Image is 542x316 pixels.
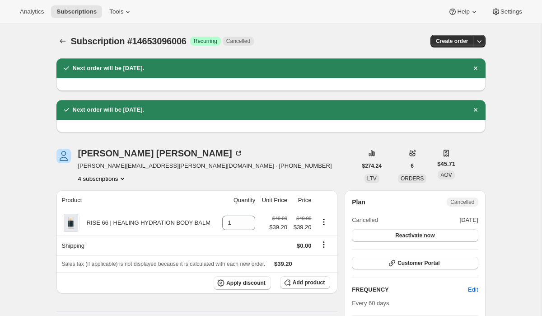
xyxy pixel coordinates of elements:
[14,5,49,18] button: Analytics
[214,276,271,290] button: Apply discount
[269,223,287,232] span: $39.20
[362,162,382,170] span: $274.24
[78,149,243,158] div: [PERSON_NAME] [PERSON_NAME]
[51,5,102,18] button: Subscriptions
[436,38,468,45] span: Create order
[293,279,325,286] span: Add product
[78,174,127,183] button: Product actions
[280,276,330,289] button: Add product
[463,283,483,297] button: Edit
[401,175,424,182] span: ORDERS
[430,35,473,47] button: Create order
[405,160,419,172] button: 6
[469,62,482,75] button: Dismiss notification
[274,260,292,267] span: $39.20
[56,35,69,47] button: Subscriptions
[56,8,97,15] span: Subscriptions
[226,279,266,287] span: Apply discount
[443,5,484,18] button: Help
[352,257,478,269] button: Customer Portal
[317,217,331,227] button: Product actions
[486,5,528,18] button: Settings
[109,8,123,15] span: Tools
[62,261,266,267] span: Sales tax (if applicable) is not displayed because it is calculated with each new order.
[411,162,414,170] span: 6
[367,175,377,182] span: LTV
[290,190,314,210] th: Price
[71,36,187,46] span: Subscription #14653096006
[56,149,71,163] span: Sangitha Lorenz
[20,8,44,15] span: Analytics
[219,190,258,210] th: Quantity
[352,229,478,242] button: Reactivate now
[226,38,250,45] span: Cancelled
[395,232,435,239] span: Reactivate now
[460,216,478,225] span: [DATE]
[194,38,217,45] span: Recurring
[80,218,211,227] div: RISE 66 | HEALING HYDRATION BODY BALM
[296,216,311,221] small: $49.00
[457,8,469,15] span: Help
[297,242,312,249] span: $0.00
[352,285,468,294] h2: FREQUENCY
[397,259,439,267] span: Customer Portal
[78,161,332,170] span: [PERSON_NAME][EMAIL_ADDRESS][PERSON_NAME][DOMAIN_NAME] · [PHONE_NUMBER]
[469,104,482,116] button: Dismiss notification
[317,240,331,250] button: Shipping actions
[352,198,365,207] h2: Plan
[104,5,138,18] button: Tools
[258,190,290,210] th: Unit Price
[352,216,378,225] span: Cancelled
[272,216,287,221] small: $49.00
[357,160,387,172] button: $274.24
[440,172,452,178] span: AOV
[437,160,455,169] span: $45.71
[56,190,219,210] th: Product
[293,223,311,232] span: $39.20
[352,300,389,307] span: Every 60 days
[450,198,474,206] span: Cancelled
[468,285,478,294] span: Edit
[500,8,522,15] span: Settings
[56,236,219,255] th: Shipping
[73,105,145,114] h2: Next order will be [DATE].
[73,64,145,73] h2: Next order will be [DATE].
